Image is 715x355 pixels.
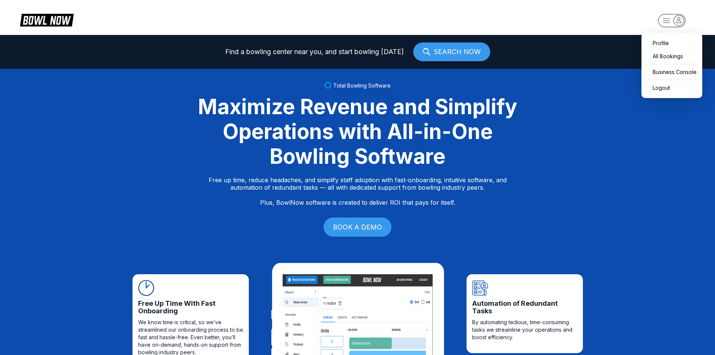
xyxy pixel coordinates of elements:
[209,176,507,206] p: Free up time, reduce headaches, and simplify staff adoption with fast-onboarding, intuitive softw...
[645,81,672,94] button: Logout
[645,50,698,63] a: All Bookings
[333,82,391,89] span: Total Bowling Software
[472,300,577,315] span: Automation of Redundant Tasks
[472,319,577,341] span: By automating tedious, time-consuming tasks we streamline your operations and boost efficiency.
[225,48,404,56] span: Find a bowling center near you, and start bowling [DATE]
[189,94,527,169] div: Maximize Revenue and Simplify Operations with All-in-One Bowling Software
[138,300,243,315] span: Free Up Time With Fast Onboarding
[645,36,698,50] a: Profile
[645,65,698,79] a: Business Console
[413,42,490,61] a: SEARCH NOW
[324,218,391,237] a: BOOK A DEMO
